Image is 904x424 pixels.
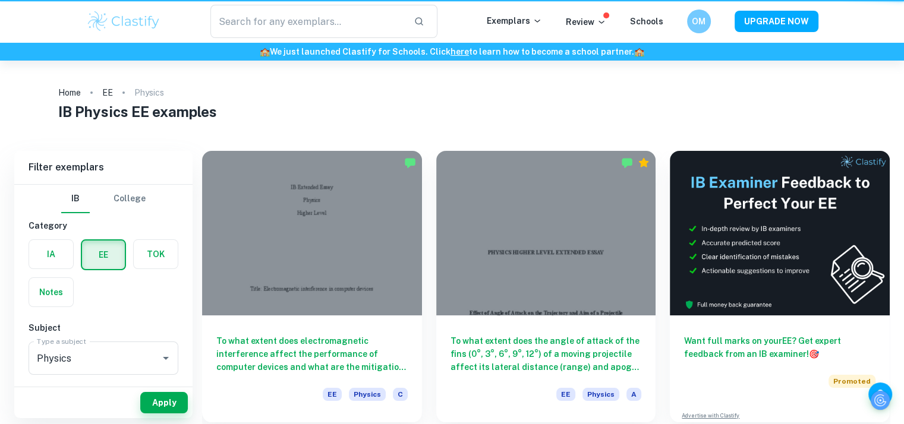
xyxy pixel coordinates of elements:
button: Open [158,350,174,366]
p: Exemplars [487,14,542,27]
button: TOK [134,240,178,268]
a: Want full marks on yourEE? Get expert feedback from an IB examiner!PromotedAdvertise with Clastify [670,151,890,422]
input: Search for any exemplars... [210,5,405,38]
label: Type a subject [37,336,86,346]
button: Help and Feedback [868,382,892,406]
button: College [114,185,146,213]
h6: Filter exemplars [14,151,193,184]
h6: OM [692,15,705,28]
span: Promoted [829,375,875,388]
h6: To what extent does electromagnetic interference affect the performance of computer devices and w... [216,334,408,374]
a: here [451,47,469,56]
span: C [393,388,408,401]
img: Clastify logo [86,10,162,33]
a: Home [58,84,81,101]
span: 🏫 [260,47,270,56]
a: To what extent does the angle of attack of the fins (0°, 3°, 6°, 9°, 12°) of a moving projectile ... [436,151,656,422]
span: 🏫 [634,47,644,56]
a: EE [102,84,113,101]
span: Physics [582,388,619,401]
button: Notes [29,278,73,306]
div: Filter type choice [61,185,146,213]
a: Schools [630,17,663,26]
img: Marked [404,157,416,169]
button: OM [687,10,711,33]
span: 🎯 [809,349,819,359]
button: IA [29,240,73,268]
a: To what extent does electromagnetic interference affect the performance of computer devices and w... [202,151,422,422]
span: A [626,388,641,401]
span: EE [556,388,575,401]
span: EE [323,388,342,401]
img: Marked [621,157,633,169]
button: Apply [140,392,188,413]
div: Premium [638,157,650,169]
h1: IB Physics EE examples [58,101,846,122]
button: UPGRADE NOW [735,11,818,32]
img: Thumbnail [670,151,890,315]
span: Physics [349,388,386,401]
h6: We just launched Clastify for Schools. Click to learn how to become a school partner. [2,45,902,58]
h6: Want full marks on your EE ? Get expert feedback from an IB examiner! [684,334,875,360]
h6: Category [29,219,178,232]
p: Physics [134,86,164,99]
h6: Subject [29,321,178,334]
a: Advertise with Clastify [682,412,739,420]
p: Review [566,15,606,29]
h6: To what extent does the angle of attack of the fins (0°, 3°, 6°, 9°, 12°) of a moving projectile ... [451,334,642,374]
button: EE [82,241,125,269]
button: IB [61,185,90,213]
